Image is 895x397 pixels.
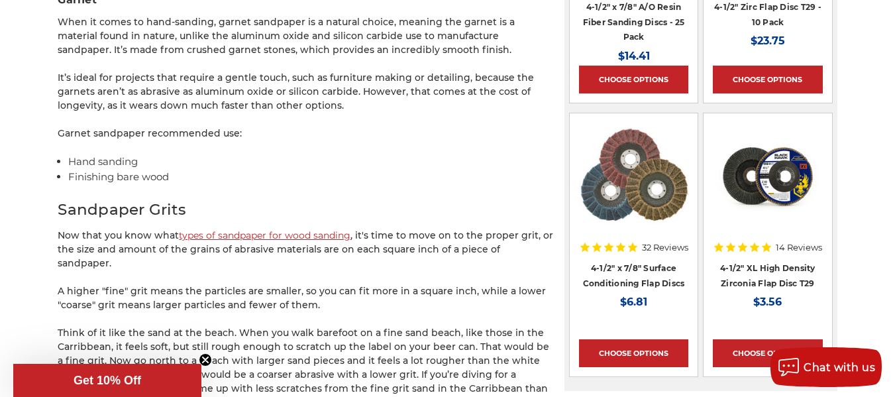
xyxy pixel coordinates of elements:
[620,296,647,308] span: $6.81
[642,243,688,252] span: 32 Reviews
[68,170,554,185] li: Finishing bare wood
[583,263,685,288] a: 4-1/2" x 7/8" Surface Conditioning Flap Discs
[713,123,822,232] a: 4-1/2" XL High Density Zirconia Flap Disc T29
[58,284,554,312] p: A higher "fine" grit means the particles are smaller, so you can fit more in a square inch, while...
[13,364,201,397] div: Get 10% OffClose teaser
[58,71,554,113] p: It’s ideal for projects that require a gentle touch, such as furniture making or detailing, becau...
[58,229,554,270] p: Now that you know what , it's time to move on to the proper grit, or the size and amount of the g...
[751,34,785,47] span: $23.75
[715,123,821,229] img: 4-1/2" XL High Density Zirconia Flap Disc T29
[804,361,875,374] span: Chat with us
[199,353,212,367] button: Close teaser
[58,127,554,141] p: Garnet sandpaper recommended use:
[583,2,685,42] a: 4-1/2" x 7/8" A/O Resin Fiber Sanding Discs - 25 Pack
[714,2,821,27] a: 4-1/2" Zirc Flap Disc T29 - 10 Pack
[74,374,141,387] span: Get 10% Off
[776,243,822,252] span: 14 Reviews
[58,198,554,221] h2: Sandpaper Grits
[58,15,554,57] p: When it comes to hand-sanding, garnet sandpaper is a natural choice, meaning the garnet is a mate...
[713,339,822,367] a: Choose Options
[579,66,688,93] a: Choose Options
[579,339,688,367] a: Choose Options
[618,50,650,62] span: $14.41
[579,123,688,232] a: Scotch brite flap discs
[753,296,782,308] span: $3.56
[68,154,554,170] li: Hand sanding
[579,123,688,229] img: Scotch brite flap discs
[713,66,822,93] a: Choose Options
[720,263,816,288] a: 4-1/2" XL High Density Zirconia Flap Disc T29
[770,347,882,387] button: Chat with us
[179,229,350,241] a: types of sandpaper for wood sanding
